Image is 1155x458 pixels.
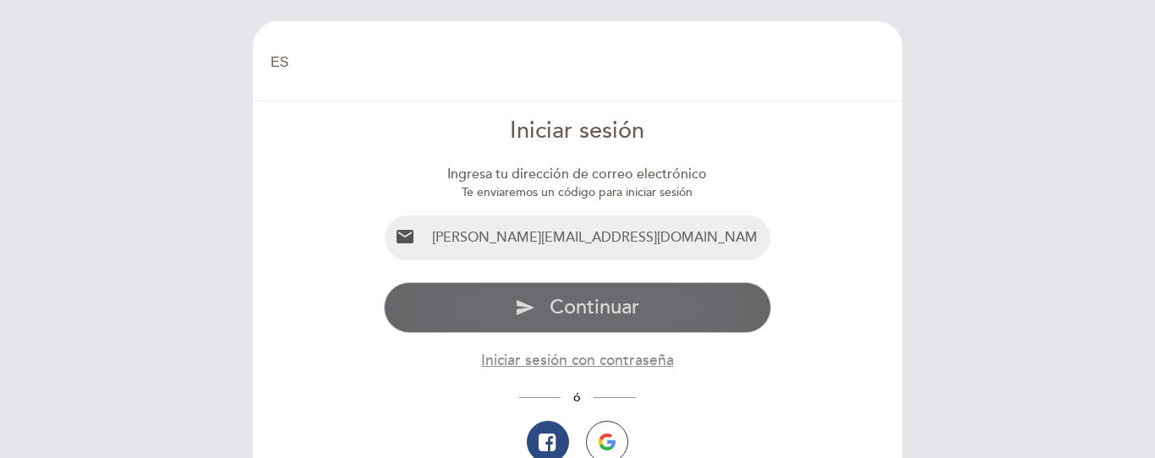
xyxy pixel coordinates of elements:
button: send Continuar [384,282,772,333]
div: Iniciar sesión [384,115,772,148]
i: email [395,226,415,247]
input: Email [425,215,771,260]
span: ó [561,390,594,405]
button: Iniciar sesión con contraseña [481,350,674,371]
div: Te enviaremos un código para iniciar sesión [384,184,772,201]
img: icon-google.png [599,433,616,450]
span: Continuar [550,295,639,319]
i: send [515,297,535,318]
div: Ingresa tu dirección de correo electrónico [384,165,772,184]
